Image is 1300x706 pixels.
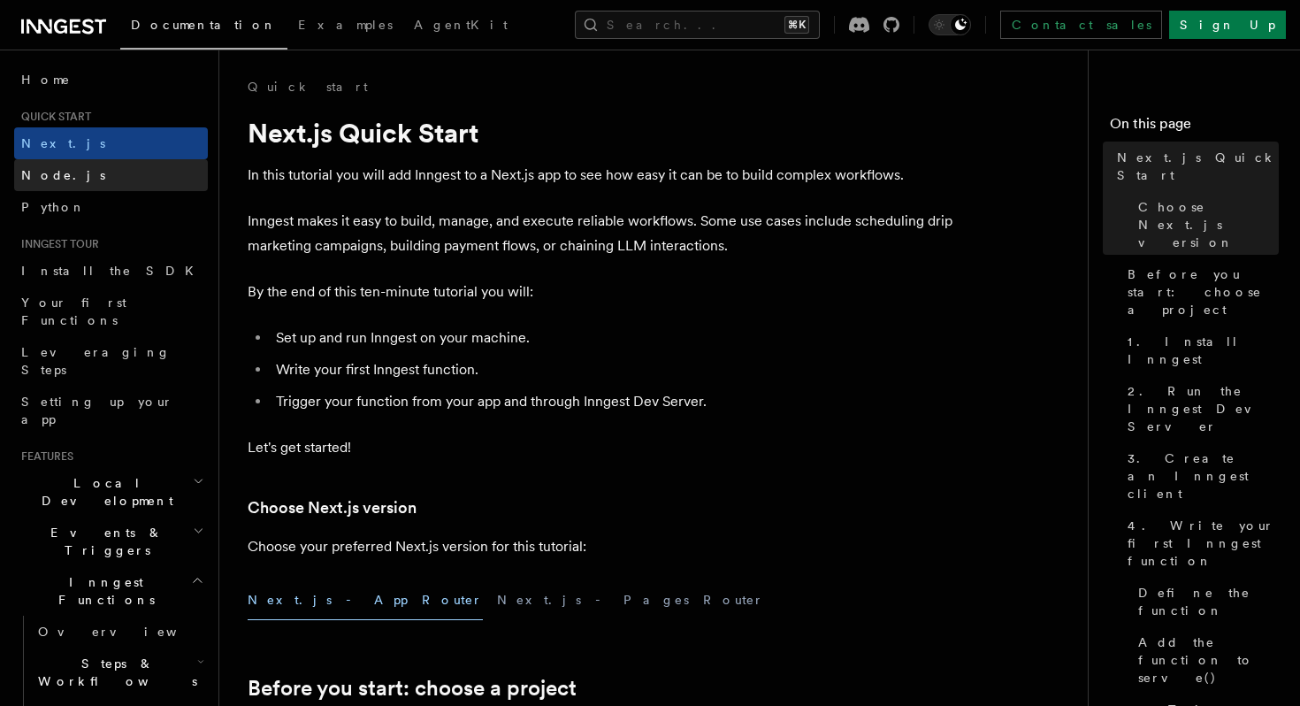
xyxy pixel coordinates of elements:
[21,200,86,214] span: Python
[248,495,417,520] a: Choose Next.js version
[1120,442,1279,510] a: 3. Create an Inngest client
[1120,510,1279,577] a: 4. Write your first Inngest function
[1131,626,1279,694] a: Add the function to serve()
[1169,11,1286,39] a: Sign Up
[31,648,208,697] button: Steps & Workflows
[14,237,99,251] span: Inngest tour
[784,16,809,34] kbd: ⌘K
[1128,333,1279,368] span: 1. Install Inngest
[271,326,955,350] li: Set up and run Inngest on your machine.
[14,255,208,287] a: Install the SDK
[131,18,277,32] span: Documentation
[31,616,208,648] a: Overview
[21,395,173,426] span: Setting up your app
[248,676,577,701] a: Before you start: choose a project
[403,5,518,48] a: AgentKit
[1138,633,1279,687] span: Add the function to serve()
[1120,375,1279,442] a: 2. Run the Inngest Dev Server
[1131,191,1279,258] a: Choose Next.js version
[31,655,197,690] span: Steps & Workflows
[14,573,191,609] span: Inngest Functions
[14,474,193,510] span: Local Development
[14,64,208,96] a: Home
[298,18,393,32] span: Examples
[21,136,105,150] span: Next.js
[575,11,820,39] button: Search...⌘K
[14,449,73,464] span: Features
[21,295,126,327] span: Your first Functions
[38,625,220,639] span: Overview
[14,467,208,517] button: Local Development
[287,5,403,48] a: Examples
[1117,149,1279,184] span: Next.js Quick Start
[14,386,208,435] a: Setting up your app
[248,280,955,304] p: By the end of this ten-minute tutorial you will:
[1131,577,1279,626] a: Define the function
[14,336,208,386] a: Leveraging Steps
[14,524,193,559] span: Events & Triggers
[497,580,764,620] button: Next.js - Pages Router
[14,287,208,336] a: Your first Functions
[414,18,508,32] span: AgentKit
[271,389,955,414] li: Trigger your function from your app and through Inngest Dev Server.
[1110,113,1279,142] h4: On this page
[248,580,483,620] button: Next.js - App Router
[14,110,91,124] span: Quick start
[14,127,208,159] a: Next.js
[1110,142,1279,191] a: Next.js Quick Start
[21,71,71,88] span: Home
[1138,198,1279,251] span: Choose Next.js version
[248,163,955,188] p: In this tutorial you will add Inngest to a Next.js app to see how easy it can be to build complex...
[1128,517,1279,570] span: 4. Write your first Inngest function
[248,209,955,258] p: Inngest makes it easy to build, manage, and execute reliable workflows. Some use cases include sc...
[14,517,208,566] button: Events & Triggers
[248,117,955,149] h1: Next.js Quick Start
[1120,258,1279,326] a: Before you start: choose a project
[248,534,955,559] p: Choose your preferred Next.js version for this tutorial:
[1120,326,1279,375] a: 1. Install Inngest
[120,5,287,50] a: Documentation
[21,345,171,377] span: Leveraging Steps
[1000,11,1162,39] a: Contact sales
[929,14,971,35] button: Toggle dark mode
[271,357,955,382] li: Write your first Inngest function.
[1138,584,1279,619] span: Define the function
[21,264,204,278] span: Install the SDK
[21,168,105,182] span: Node.js
[14,566,208,616] button: Inngest Functions
[1128,382,1279,435] span: 2. Run the Inngest Dev Server
[248,78,368,96] a: Quick start
[248,435,955,460] p: Let's get started!
[1128,449,1279,503] span: 3. Create an Inngest client
[1128,265,1279,318] span: Before you start: choose a project
[14,191,208,223] a: Python
[14,159,208,191] a: Node.js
